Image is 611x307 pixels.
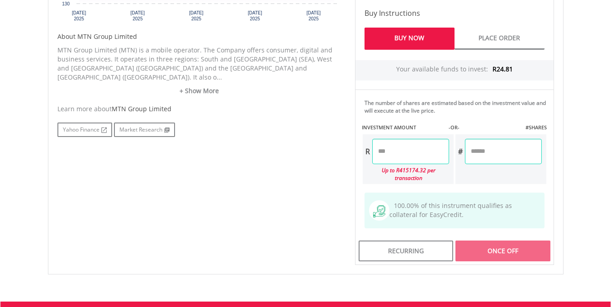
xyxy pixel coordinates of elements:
a: Yahoo Finance [57,123,112,137]
text: 130 [62,1,70,6]
div: The number of shares are estimated based on the investment value and will execute at the live price. [365,99,550,114]
text: [DATE] 2025 [130,10,145,21]
div: Up to R415174.32 per transaction [363,164,449,184]
div: Learn more about [57,104,341,113]
div: # [455,139,465,164]
h5: About MTN Group Limited [57,32,341,41]
text: [DATE] 2025 [306,10,321,21]
text: [DATE] 2025 [247,10,262,21]
label: -OR- [449,124,459,131]
div: Your available funds to invest: [355,60,554,80]
div: R [363,139,372,164]
text: [DATE] 2025 [71,10,86,21]
label: #SHARES [526,124,547,131]
label: INVESTMENT AMOUNT [362,124,416,131]
a: + Show More [57,86,341,95]
span: R24.81 [493,65,513,73]
a: Buy Now [365,28,455,50]
a: Market Research [114,123,175,137]
div: Once Off [455,241,550,261]
h4: Buy Instructions [365,8,545,19]
a: Place Order [455,28,545,50]
span: MTN Group Limited [112,104,171,113]
div: Recurring [359,241,453,261]
img: collateral-qualifying-green.svg [373,205,385,217]
p: MTN Group Limited (MTN) is a mobile operator. The Company offers consumer, digital and business s... [57,46,341,82]
span: 100.00% of this instrument qualifies as collateral for EasyCredit. [389,201,512,219]
text: [DATE] 2025 [189,10,204,21]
